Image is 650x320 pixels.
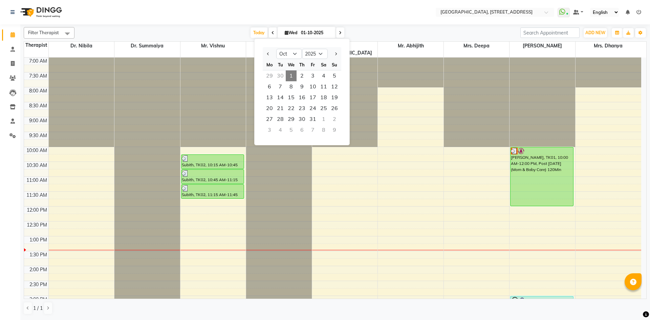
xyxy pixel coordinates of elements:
div: 1:00 PM [28,236,48,243]
span: Today [251,27,267,38]
div: Sunday, October 26, 2025 [329,103,340,114]
div: Sunday, November 2, 2025 [329,114,340,125]
div: Thursday, November 6, 2025 [297,125,307,135]
span: 3 [307,70,318,81]
div: Subith, TK02, 11:15 AM-11:45 AM, [PERSON_NAME] [181,185,244,198]
span: 27 [264,114,275,125]
div: 11:00 AM [25,177,48,184]
div: Saturday, October 4, 2025 [318,70,329,81]
div: Friday, October 3, 2025 [307,70,318,81]
div: 1:30 PM [28,251,48,258]
div: Saturday, October 25, 2025 [318,103,329,114]
div: Subith, TK02, 10:45 AM-11:15 AM, Podi Kizhi (Herbal powder poultice) [181,170,244,184]
div: 9:30 AM [28,132,48,139]
select: Select year [302,49,328,59]
div: 12:00 PM [25,207,48,214]
div: Subith, TK02, 10:15 AM-10:45 AM, Nasyam [181,155,244,169]
span: 28 [275,114,286,125]
span: 26 [329,103,340,114]
div: Wednesday, November 5, 2025 [286,125,297,135]
div: 12:30 PM [25,221,48,229]
span: 21 [275,103,286,114]
div: [PERSON_NAME], TK01, 10:00 AM-12:00 PM, Post [DATE] (Mom & Baby Care) 120Min [511,147,573,206]
div: Thursday, October 2, 2025 [297,70,307,81]
div: Saturday, October 18, 2025 [318,92,329,103]
div: Monday, October 20, 2025 [264,103,275,114]
span: 29 [286,114,297,125]
div: Mo [264,59,275,70]
span: 7 [275,81,286,92]
div: Monday, October 13, 2025 [264,92,275,103]
img: logo [17,3,64,22]
div: 11:30 AM [25,192,48,199]
div: Sunday, October 5, 2025 [329,70,340,81]
div: Saturday, November 8, 2025 [318,125,329,135]
span: 10 [307,81,318,92]
span: [PERSON_NAME] [510,42,575,50]
span: 30 [297,114,307,125]
div: 3:00 PM [28,296,48,303]
span: 18 [318,92,329,103]
span: 15 [286,92,297,103]
div: Therapist [24,42,48,49]
div: 8:30 AM [28,102,48,109]
span: 20 [264,103,275,114]
span: 25 [318,103,329,114]
span: 16 [297,92,307,103]
div: Wednesday, October 8, 2025 [286,81,297,92]
div: 7:00 AM [28,58,48,65]
div: Sunday, October 19, 2025 [329,92,340,103]
div: Th [297,59,307,70]
div: Thursday, October 30, 2025 [297,114,307,125]
div: 10:30 AM [25,162,48,169]
div: Monday, November 3, 2025 [264,125,275,135]
span: 19 [329,92,340,103]
button: Previous month [265,48,271,59]
span: 8 [286,81,297,92]
div: Friday, October 17, 2025 [307,92,318,103]
button: Next month [333,48,339,59]
div: Hajira, TK03, 03:00 PM-03:45 PM, Podi Kizhi (Herbal powder poultice) [511,296,573,318]
span: 1 / 1 [33,305,43,312]
span: 24 [307,103,318,114]
div: 2:30 PM [28,281,48,288]
div: Tuesday, October 14, 2025 [275,92,286,103]
span: Mrs. Dhanya [576,42,641,50]
div: Wednesday, October 29, 2025 [286,114,297,125]
div: Tuesday, October 28, 2025 [275,114,286,125]
span: Dr. Summaiya [114,42,180,50]
div: Monday, September 29, 2025 [264,70,275,81]
span: 31 [307,114,318,125]
input: 2025-10-01 [299,28,333,38]
div: Wednesday, October 22, 2025 [286,103,297,114]
span: 13 [264,92,275,103]
span: 12 [329,81,340,92]
span: Mr. Abhijith [378,42,443,50]
span: Wed [283,30,299,35]
span: 9 [297,81,307,92]
div: 7:30 AM [28,72,48,80]
div: Fr [307,59,318,70]
div: Friday, October 10, 2025 [307,81,318,92]
div: Saturday, October 11, 2025 [318,81,329,92]
div: 8:00 AM [28,87,48,94]
div: Friday, October 31, 2025 [307,114,318,125]
div: We [286,59,297,70]
span: 11 [318,81,329,92]
span: 14 [275,92,286,103]
span: 6 [264,81,275,92]
span: 4 [318,70,329,81]
span: 17 [307,92,318,103]
iframe: chat widget [622,293,643,313]
div: 2:00 PM [28,266,48,273]
div: Wednesday, October 1, 2025 [286,70,297,81]
div: Wednesday, October 15, 2025 [286,92,297,103]
span: ADD NEW [585,30,605,35]
div: Sa [318,59,329,70]
div: 9:00 AM [28,117,48,124]
span: 1 [286,70,297,81]
select: Select month [276,49,302,59]
span: Filter Therapist [28,30,59,35]
div: Thursday, October 9, 2025 [297,81,307,92]
span: 22 [286,103,297,114]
